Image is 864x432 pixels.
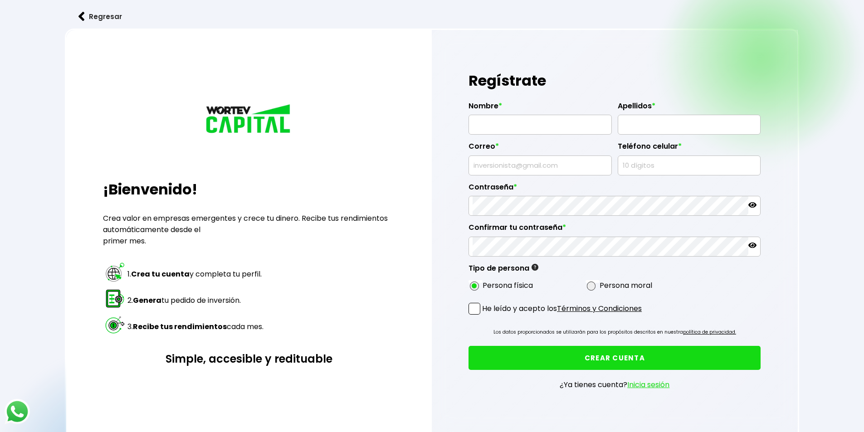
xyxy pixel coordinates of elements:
[469,264,538,277] label: Tipo de persona
[618,142,761,155] label: Teléfono celular
[204,103,294,136] img: logo_wortev_capital
[482,303,642,314] p: He leído y acepto los
[469,102,612,115] label: Nombre
[469,223,761,237] label: Confirmar tu contraseña
[600,280,652,291] label: Persona moral
[133,295,161,306] strong: Genera
[104,262,126,283] img: paso 1
[133,321,227,332] strong: Recibe tus rendimientos
[627,379,669,390] a: Inicia sesión
[493,328,736,337] p: Los datos proporcionados se utilizarán para los propósitos descritos en nuestra
[473,156,608,175] input: inversionista@gmail.com
[560,379,669,390] p: ¿Ya tienes cuenta?
[103,213,395,247] p: Crea valor en empresas emergentes y crece tu dinero. Recibe tus rendimientos automáticamente desd...
[131,269,190,279] strong: Crea tu cuenta
[532,264,538,271] img: gfR76cHglkPwleuBLjWdxeZVvX9Wp6JBDmjRYY8JYDQn16A2ICN00zLTgIroGa6qie5tIuWH7V3AapTKqzv+oMZsGfMUqL5JM...
[483,280,533,291] label: Persona física
[5,399,30,424] img: logos_whatsapp-icon.242b2217.svg
[469,183,761,196] label: Contraseña
[65,5,799,29] a: flecha izquierdaRegresar
[618,102,761,115] label: Apellidos
[683,329,736,335] a: política de privacidad.
[104,288,126,309] img: paso 2
[127,261,264,286] td: 1. y completa tu perfil.
[78,12,85,21] img: flecha izquierda
[622,156,757,175] input: 10 dígitos
[469,142,612,155] label: Correo
[557,303,642,314] a: Términos y Condiciones
[127,287,264,313] td: 2. tu pedido de inversión.
[469,67,761,94] h1: Regístrate
[65,5,136,29] button: Regresar
[103,351,395,367] h3: Simple, accesible y redituable
[103,179,395,200] h2: ¡Bienvenido!
[104,314,126,335] img: paso 3
[127,314,264,339] td: 3. cada mes.
[469,346,761,370] button: CREAR CUENTA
